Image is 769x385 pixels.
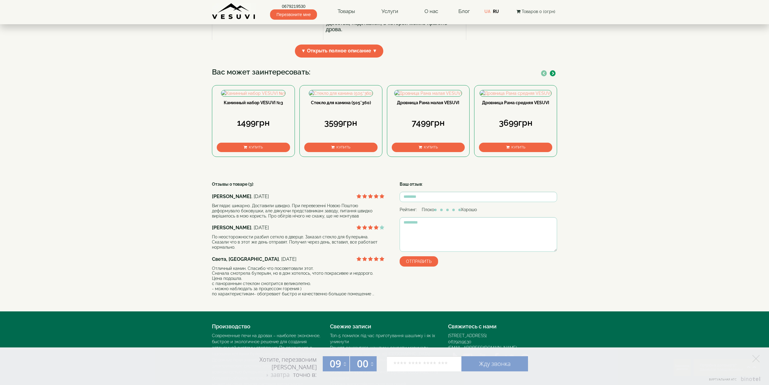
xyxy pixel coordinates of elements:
[212,224,384,231] div: , [DATE]
[330,345,430,356] a: Рецепт соковитого шашлику: секрети маринаду, жару та вибору мангалу від [GEOGRAPHIC_DATA]
[212,225,251,231] strong: [PERSON_NAME]
[309,90,373,96] img: Стекло для камина (505*360)
[217,117,290,129] div: 1499грн
[392,117,465,129] div: 7499грн
[224,100,283,105] a: Каминный набор VESUVI №3
[397,100,459,105] a: Дровница Рама малая VESUVI
[480,90,551,96] img: Дровница Рама средняя VESUVI
[212,3,256,20] img: Завод VESUVI
[392,143,465,152] button: Купить
[448,345,517,350] a: [EMAIL_ADDRESS][DOMAIN_NAME]
[424,145,438,149] span: Купить
[515,8,557,15] button: Товаров 0 (0грн)
[249,145,263,149] span: Купить
[217,143,290,152] button: Купить
[212,193,384,200] div: , [DATE]
[212,234,384,250] div: По неосторожности разбил сеткло в дверце. Заказал стекло для булерьяна. Сказали что в этот же ден...
[212,266,384,297] div: Отличный камин. Спасибо что посоветовали этот. Сначала смотрела булерьян, но в дом хотелось, чтот...
[212,203,384,218] div: Виглядає шикарно. Доставили швидко. При перевезенні Новою Поштою деформувало боковушки, але дякую...
[400,207,557,213] div: Рейтинг: Плохо Хорошо
[271,370,290,379] span: завтра
[304,143,378,152] button: Купить
[394,90,462,96] img: Дровница Рама малая VESUVI
[493,9,499,14] a: RU
[311,100,371,105] a: Стекло для камина (505*360)
[295,45,383,58] span: ▼ Открыть полное описание ▼
[448,339,471,344] a: 0679219530
[236,356,317,379] div: Хотите, перезвоним [PERSON_NAME] точно в:
[522,9,555,14] span: Товаров 0 (0грн)
[332,5,361,18] a: Товары
[479,143,552,152] button: Купить
[212,194,251,199] strong: [PERSON_NAME]
[357,357,368,370] span: 00
[336,145,350,149] span: Купить
[511,145,525,149] span: Купить
[484,9,490,14] a: UA
[482,100,549,105] a: Дровница Рама средняя VESUVI
[375,5,404,18] a: Услуги
[330,333,435,344] a: Топ-5 помилок під час приготування шашлику і як їх уникнути
[709,377,737,381] span: Виртуальная АТС
[212,256,279,262] strong: Света, [GEOGRAPHIC_DATA]
[400,256,438,267] button: Отправить
[458,8,470,14] a: Блог
[221,90,285,96] img: Каминный набор VESUVI №3
[448,333,557,339] div: [STREET_ADDRESS]
[212,181,384,303] div: :
[461,356,528,371] a: Жду звонка
[330,324,439,330] h4: Свежие записи
[270,3,317,9] a: 0679219530
[212,182,253,187] strong: Отзывы о товаре (3)
[418,5,444,18] a: О нас
[270,9,317,20] span: Перезвоните мне
[326,14,463,32] span: Печь оснащена большим панорамным стеклом, и для удобства, подставкой, в которой можно хранить дрова.
[330,357,341,370] span: 09
[705,377,761,385] a: Виртуальная АТС
[212,256,384,263] div: , [DATE]
[448,324,557,330] h4: Свяжитесь с нами
[304,117,378,129] div: 3599грн
[400,182,422,187] strong: Ваш отзыв
[212,324,321,330] h4: Производство
[479,117,552,129] div: 3699грн
[400,181,557,187] div: :
[212,68,557,76] h3: Вас может заинтересовать:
